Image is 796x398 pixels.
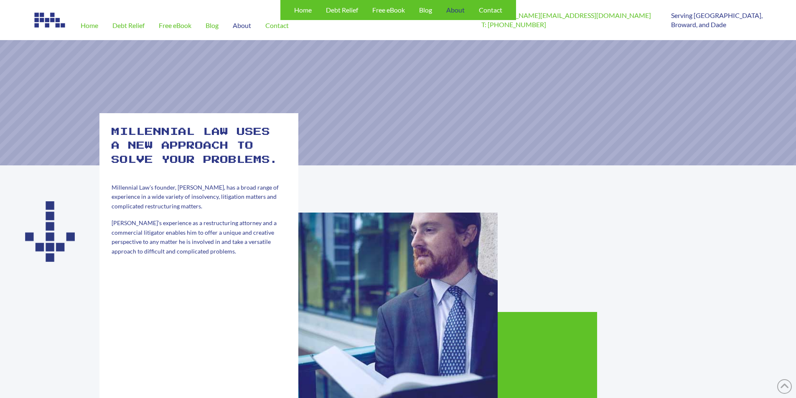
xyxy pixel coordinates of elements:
[446,7,465,13] span: About
[198,11,226,40] a: Blog
[479,7,502,13] span: Contact
[233,22,251,29] span: About
[112,22,145,29] span: Debt Relief
[372,7,405,13] span: Free eBook
[112,125,286,167] h2: Millennial law uses a new approach to solve your problems.
[112,219,277,254] span: [PERSON_NAME]’s experience as a restructuring attorney and a commercial litigator enables him to ...
[152,11,198,40] a: Free eBook
[206,22,219,29] span: Blog
[481,20,546,28] a: T: [PHONE_NUMBER]
[33,11,67,29] img: Image
[265,22,289,29] span: Contact
[258,11,296,40] a: Contact
[112,184,279,210] span: Millennial Law’s founder, [PERSON_NAME], has a broad range of experience in a wide variety of ins...
[226,11,258,40] a: About
[81,22,98,29] span: Home
[159,22,191,29] span: Free eBook
[326,7,358,13] span: Debt Relief
[294,7,312,13] span: Home
[419,7,432,13] span: Blog
[671,11,763,30] p: Serving [GEOGRAPHIC_DATA], Broward, and Dade
[105,11,152,40] a: Debt Relief
[777,379,792,394] a: Back to Top
[74,11,105,40] a: Home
